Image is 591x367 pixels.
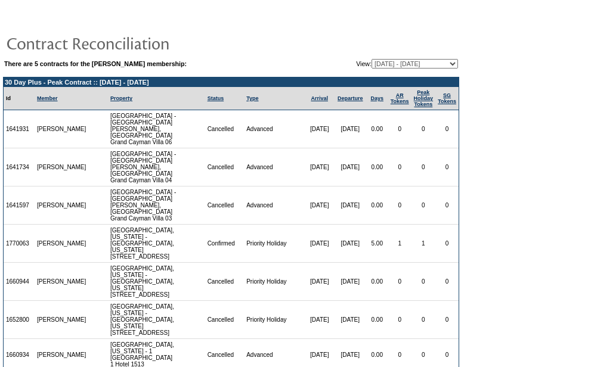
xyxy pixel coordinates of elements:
[4,60,187,67] b: There are 5 contracts for the [PERSON_NAME] membership:
[411,225,436,263] td: 1
[205,225,245,263] td: Confirmed
[435,186,459,225] td: 0
[244,225,304,263] td: Priority Holiday
[35,225,89,263] td: [PERSON_NAME]
[435,301,459,339] td: 0
[108,301,205,339] td: [GEOGRAPHIC_DATA], [US_STATE] - [GEOGRAPHIC_DATA], [US_STATE] [STREET_ADDRESS]
[411,263,436,301] td: 0
[4,87,35,110] td: Id
[244,263,304,301] td: Priority Holiday
[366,225,388,263] td: 5.00
[35,263,89,301] td: [PERSON_NAME]
[35,186,89,225] td: [PERSON_NAME]
[4,186,35,225] td: 1641597
[4,301,35,339] td: 1652800
[304,110,334,148] td: [DATE]
[296,59,458,69] td: View:
[4,110,35,148] td: 1641931
[311,95,328,101] a: Arrival
[246,95,258,101] a: Type
[391,92,409,104] a: ARTokens
[366,110,388,148] td: 0.00
[366,186,388,225] td: 0.00
[388,186,411,225] td: 0
[108,148,205,186] td: [GEOGRAPHIC_DATA] - [GEOGRAPHIC_DATA][PERSON_NAME], [GEOGRAPHIC_DATA] Grand Cayman Villa 04
[335,301,366,339] td: [DATE]
[4,225,35,263] td: 1770063
[338,95,363,101] a: Departure
[411,110,436,148] td: 0
[370,95,383,101] a: Days
[366,148,388,186] td: 0.00
[205,263,245,301] td: Cancelled
[304,301,334,339] td: [DATE]
[205,110,245,148] td: Cancelled
[108,263,205,301] td: [GEOGRAPHIC_DATA], [US_STATE] - [GEOGRAPHIC_DATA], [US_STATE] [STREET_ADDRESS]
[4,263,35,301] td: 1660944
[4,77,459,87] td: 30 Day Plus - Peak Contract :: [DATE] - [DATE]
[435,263,459,301] td: 0
[366,263,388,301] td: 0.00
[110,95,132,101] a: Property
[435,148,459,186] td: 0
[244,148,304,186] td: Advanced
[35,110,89,148] td: [PERSON_NAME]
[304,263,334,301] td: [DATE]
[4,148,35,186] td: 1641734
[388,263,411,301] td: 0
[411,148,436,186] td: 0
[205,148,245,186] td: Cancelled
[35,301,89,339] td: [PERSON_NAME]
[108,225,205,263] td: [GEOGRAPHIC_DATA], [US_STATE] - [GEOGRAPHIC_DATA], [US_STATE] [STREET_ADDRESS]
[438,92,456,104] a: SGTokens
[304,225,334,263] td: [DATE]
[414,89,434,107] a: Peak HolidayTokens
[388,301,411,339] td: 0
[335,148,366,186] td: [DATE]
[304,148,334,186] td: [DATE]
[6,31,245,55] img: pgTtlContractReconciliation.gif
[244,301,304,339] td: Priority Holiday
[335,186,366,225] td: [DATE]
[335,110,366,148] td: [DATE]
[304,186,334,225] td: [DATE]
[335,263,366,301] td: [DATE]
[435,225,459,263] td: 0
[244,186,304,225] td: Advanced
[388,110,411,148] td: 0
[35,148,89,186] td: [PERSON_NAME]
[435,110,459,148] td: 0
[108,186,205,225] td: [GEOGRAPHIC_DATA] - [GEOGRAPHIC_DATA][PERSON_NAME], [GEOGRAPHIC_DATA] Grand Cayman Villa 03
[205,301,245,339] td: Cancelled
[411,301,436,339] td: 0
[37,95,58,101] a: Member
[108,110,205,148] td: [GEOGRAPHIC_DATA] - [GEOGRAPHIC_DATA][PERSON_NAME], [GEOGRAPHIC_DATA] Grand Cayman Villa 06
[205,186,245,225] td: Cancelled
[366,301,388,339] td: 0.00
[388,148,411,186] td: 0
[244,110,304,148] td: Advanced
[335,225,366,263] td: [DATE]
[388,225,411,263] td: 1
[208,95,224,101] a: Status
[411,186,436,225] td: 0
